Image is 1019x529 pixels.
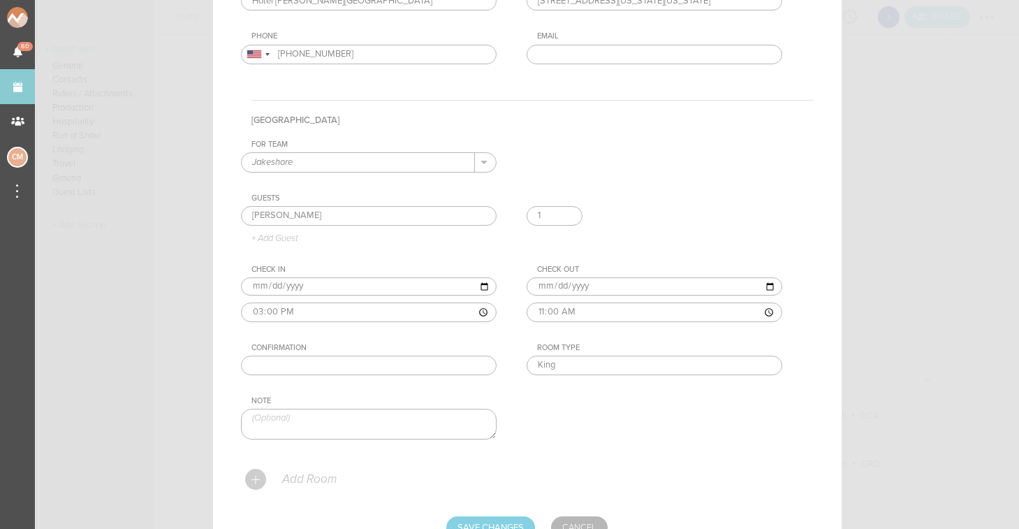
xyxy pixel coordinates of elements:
[241,233,298,242] a: + Add Guest
[251,140,497,150] div: For Team
[281,472,337,486] p: Add Room
[251,396,497,406] div: Note
[251,194,814,203] div: Guests
[242,153,475,171] input: Select a Team (Required)
[537,343,782,353] div: Room Type
[251,31,497,41] div: Phone
[537,265,782,275] div: Check Out
[475,153,496,171] button: .
[527,303,782,322] input: ––:–– ––
[251,265,497,275] div: Check In
[17,42,33,51] span: 60
[7,7,86,28] img: NOMAD
[7,147,28,168] div: Charlie McGinley
[241,303,497,322] input: ––:–– ––
[527,206,582,226] input: 0
[242,45,274,64] div: United States: +1
[241,206,497,226] input: Guest Name
[251,343,497,353] div: Confirmation
[245,474,337,483] a: Add Room
[537,31,782,41] div: Email
[251,100,814,140] h4: [GEOGRAPHIC_DATA]
[241,45,497,64] input: (201) 555-0123
[241,233,298,244] p: + Add Guest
